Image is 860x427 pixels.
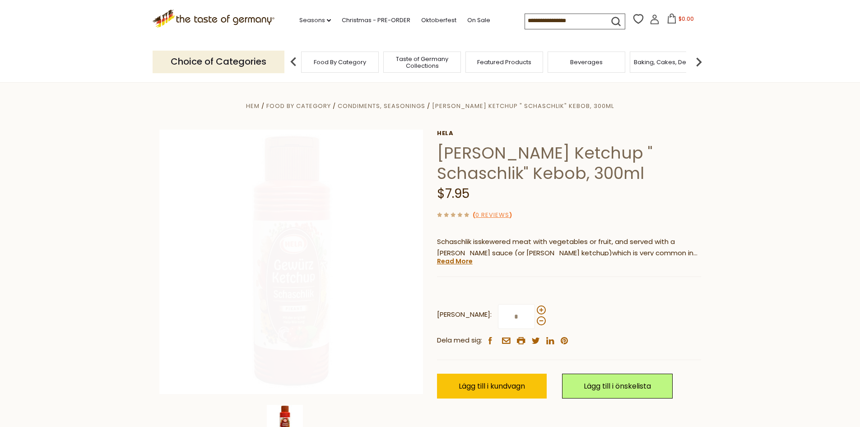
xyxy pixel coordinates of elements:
a: Food By Category [266,102,331,110]
a: Baking, Cakes, Desserts [634,59,704,66]
a: Beverages [570,59,603,66]
a: Seasons [299,15,331,25]
a: Oktoberfest [421,15,456,25]
a: Christmas - PRE-ORDER [342,15,410,25]
a: Featured Products [477,59,531,66]
span: ( ) [473,211,512,219]
span: Schaschlik is [437,237,478,246]
a: Lägg till i önskelista [562,374,673,399]
a: Condiments, Seasonings [338,102,425,110]
img: previous arrow [284,53,302,71]
a: Hem [246,102,260,110]
button: Lägg till i kundvagn [437,374,547,399]
button: $0.00 [661,14,700,27]
span: Lägg till i kundvagn [459,381,525,391]
h1: [PERSON_NAME] Ketchup " Schaschlik" Kebob, 300ml [437,143,701,183]
span: $0.00 [679,15,694,23]
span: Dela med sig: [437,335,482,346]
strong: [PERSON_NAME]: [437,309,492,320]
span: $7.95 [437,185,470,202]
a: Food By Category [314,59,366,66]
p: Choice of Categories [153,51,284,73]
img: Hela Curry Ketchup " Schaschlik" Kebob, 300ml [159,130,423,394]
a: On Sale [467,15,490,25]
a: Taste of Germany Collections [386,56,458,69]
a: [PERSON_NAME] Ketchup " Schaschlik" Kebob, 300ml [432,102,614,110]
a: Read More [437,257,473,266]
input: [PERSON_NAME]: [498,304,535,329]
p: skewered meat with vegetables or fruit, and served with a [PERSON_NAME] sauce (or [PERSON_NAME] k... [437,236,701,259]
a: 0 Reviews [475,211,509,220]
a: Hela [437,130,701,137]
img: next arrow [690,53,708,71]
